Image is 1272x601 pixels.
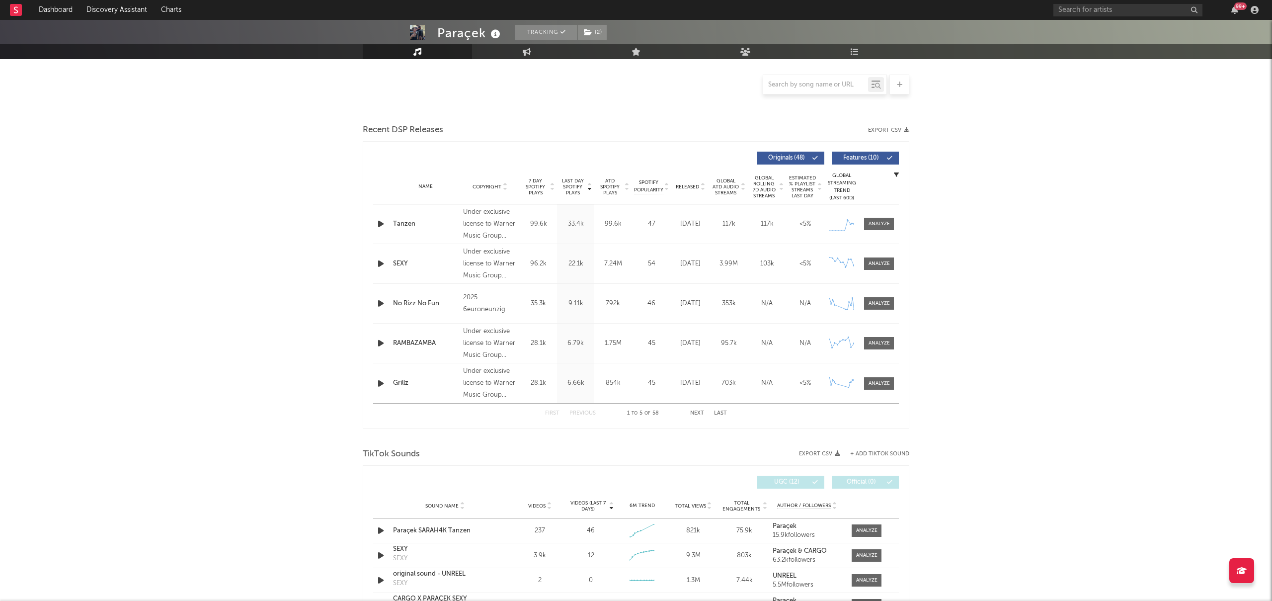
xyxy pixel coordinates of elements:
[644,411,650,416] span: of
[393,219,458,229] a: Tanzen
[714,411,727,416] button: Last
[597,178,623,196] span: ATD Spotify Plays
[721,500,762,512] span: Total Engagements
[773,548,842,555] a: Paraçek & CARGO
[750,339,784,348] div: N/A
[634,259,669,269] div: 54
[597,219,629,229] div: 99.6k
[463,365,517,401] div: Under exclusive license to Warner Music Group Germany Holding GmbH, © 2025 Paraçek
[577,25,607,40] span: ( 2 )
[1231,6,1238,14] button: 99+
[789,378,822,388] div: <5%
[559,378,592,388] div: 6.66k
[676,184,699,190] span: Released
[393,554,407,564] div: SEXY
[473,184,501,190] span: Copyright
[1234,2,1247,10] div: 99 +
[799,451,840,457] button: Export CSV
[545,411,559,416] button: First
[674,339,707,348] div: [DATE]
[750,175,778,199] span: Global Rolling 7D Audio Streams
[773,523,796,529] strong: Paraçek
[589,576,593,586] div: 0
[578,25,607,40] button: (2)
[712,378,745,388] div: 703k
[674,259,707,269] div: [DATE]
[559,339,592,348] div: 6.79k
[773,582,842,589] div: 5.5M followers
[777,503,831,509] span: Author / Followers
[712,259,745,269] div: 3.99M
[597,339,629,348] div: 1.75M
[634,219,669,229] div: 47
[634,179,663,194] span: Spotify Popularity
[838,155,884,161] span: Features ( 10 )
[670,551,716,561] div: 9.3M
[789,175,816,199] span: Estimated % Playlist Streams Last Day
[587,526,595,536] div: 46
[789,299,822,309] div: N/A
[750,259,784,269] div: 103k
[568,500,608,512] span: Videos (last 7 days)
[674,219,707,229] div: [DATE]
[517,526,563,536] div: 237
[528,503,546,509] span: Videos
[522,259,555,269] div: 96.2k
[675,503,706,509] span: Total Views
[850,451,909,457] button: + Add TikTok Sound
[721,526,768,536] div: 75.9k
[634,378,669,388] div: 45
[670,526,716,536] div: 821k
[463,246,517,282] div: Under exclusive license to Warner Music Group Germany Holding GmbH, © 2023 Paraçek, CARGO
[757,152,824,165] button: Originals(48)
[393,544,497,554] a: SEXY
[517,551,563,561] div: 3.9k
[632,411,637,416] span: to
[712,299,745,309] div: 353k
[712,178,739,196] span: Global ATD Audio Streams
[868,127,909,133] button: Export CSV
[522,339,555,348] div: 28.1k
[437,25,503,41] div: Paraçek
[670,576,716,586] div: 1.3M
[393,259,458,269] a: SEXY
[515,25,577,40] button: Tracking
[393,299,458,309] a: No Rizz No Fun
[1053,4,1202,16] input: Search for artists
[522,378,555,388] div: 28.1k
[763,81,868,89] input: Search by song name or URL
[750,219,784,229] div: 117k
[832,476,899,489] button: Official(0)
[690,411,704,416] button: Next
[764,155,809,161] span: Originals ( 48 )
[750,299,784,309] div: N/A
[363,124,443,136] span: Recent DSP Releases
[522,178,549,196] span: 7 Day Spotify Plays
[588,551,594,561] div: 12
[559,219,592,229] div: 33.4k
[674,378,707,388] div: [DATE]
[393,569,497,579] a: original sound - UNREEL
[393,339,458,348] div: RAMBAZAMBA
[773,557,842,564] div: 63.2k followers
[597,378,629,388] div: 854k
[597,259,629,269] div: 7.24M
[517,576,563,586] div: 2
[597,299,629,309] div: 792k
[773,573,842,580] a: UNREEL
[838,479,884,485] span: Official ( 0 )
[559,259,592,269] div: 22.1k
[712,219,745,229] div: 117k
[634,339,669,348] div: 45
[463,206,517,242] div: Under exclusive license to Warner Music Group Germany Holding GmbH, © 2025 Paraçek
[840,451,909,457] button: + Add TikTok Sound
[393,183,458,190] div: Name
[721,551,768,561] div: 803k
[393,378,458,388] a: Grillz
[773,532,842,539] div: 15.9k followers
[757,476,824,489] button: UGC(12)
[832,152,899,165] button: Features(10)
[393,579,407,589] div: SEXY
